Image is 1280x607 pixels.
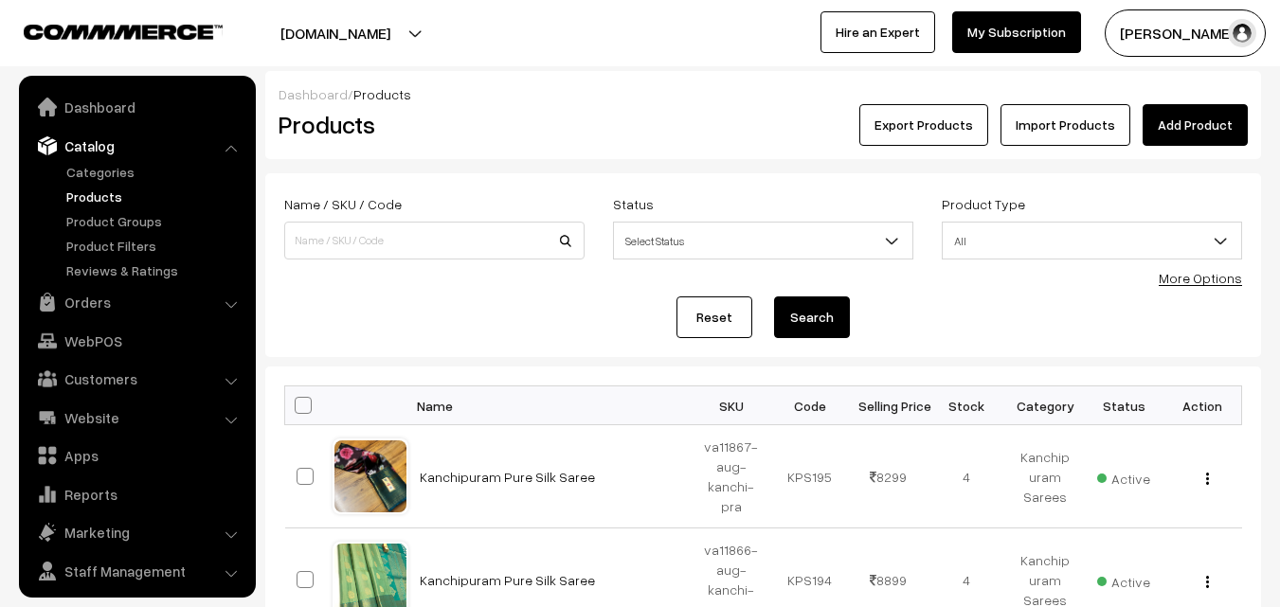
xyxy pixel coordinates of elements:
a: Reports [24,477,249,511]
a: Marketing [24,515,249,549]
a: Reviews & Ratings [62,260,249,280]
th: Code [770,386,849,425]
a: Website [24,401,249,435]
th: Name [408,386,693,425]
a: Orders [24,285,249,319]
th: Selling Price [849,386,928,425]
button: [DOMAIN_NAME] [214,9,457,57]
a: Categories [62,162,249,182]
a: Dashboard [279,86,348,102]
input: Name / SKU / Code [284,222,585,259]
img: Menu [1206,473,1209,485]
a: Add Product [1143,104,1248,146]
a: WebPOS [24,324,249,358]
span: Select Status [613,222,913,259]
span: All [943,224,1241,258]
label: Name / SKU / Code [284,194,402,214]
a: COMMMERCE [24,19,189,42]
a: Import Products [1001,104,1130,146]
button: Export Products [859,104,988,146]
label: Product Type [942,194,1025,214]
td: 4 [928,425,1006,528]
img: user [1228,19,1256,47]
a: Kanchipuram Pure Silk Saree [420,469,595,485]
a: Reset [676,296,752,338]
span: Active [1097,567,1150,592]
td: 8299 [849,425,928,528]
th: Status [1085,386,1163,425]
a: My Subscription [952,11,1081,53]
td: KPS195 [770,425,849,528]
a: Dashboard [24,90,249,124]
img: Menu [1206,576,1209,588]
img: COMMMERCE [24,25,223,39]
td: Kanchipuram Sarees [1006,425,1085,528]
a: Hire an Expert [820,11,935,53]
th: Action [1163,386,1242,425]
div: / [279,84,1248,104]
a: More Options [1159,270,1242,286]
span: Select Status [614,224,912,258]
a: Apps [24,438,249,473]
th: Category [1006,386,1085,425]
span: Active [1097,464,1150,489]
th: SKU [693,386,771,425]
td: va11867-aug-kanchi-pra [693,425,771,528]
a: Staff Management [24,554,249,588]
label: Status [613,194,654,214]
a: Product Filters [62,236,249,256]
a: Customers [24,362,249,396]
span: All [942,222,1242,259]
a: Catalog [24,129,249,163]
h2: Products [279,110,583,139]
button: Search [774,296,850,338]
a: Kanchipuram Pure Silk Saree [420,572,595,588]
span: Products [353,86,411,102]
a: Product Groups [62,211,249,231]
th: Stock [928,386,1006,425]
a: Products [62,187,249,206]
button: [PERSON_NAME] [1105,9,1266,57]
